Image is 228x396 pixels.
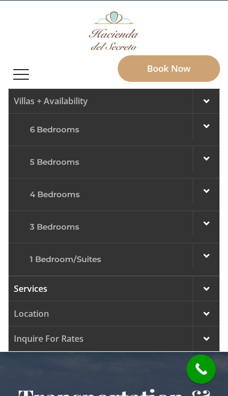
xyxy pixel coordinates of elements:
a: call [186,355,216,384]
img: Awesome Logo [89,11,140,50]
a: 4 Bedrooms [25,182,203,207]
a: 1 Bedroom/Suites [25,247,203,272]
a: Location [9,301,219,326]
a: Book Now [118,55,220,82]
i: call [189,357,213,381]
a: 6 Bedrooms [25,117,203,142]
a: Inquire for Rates [9,326,219,351]
a: 5 Bedrooms [25,150,203,174]
a: 3 Bedrooms [25,215,203,239]
a: Villas + Availability [9,89,219,113]
a: Services [9,276,219,301]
